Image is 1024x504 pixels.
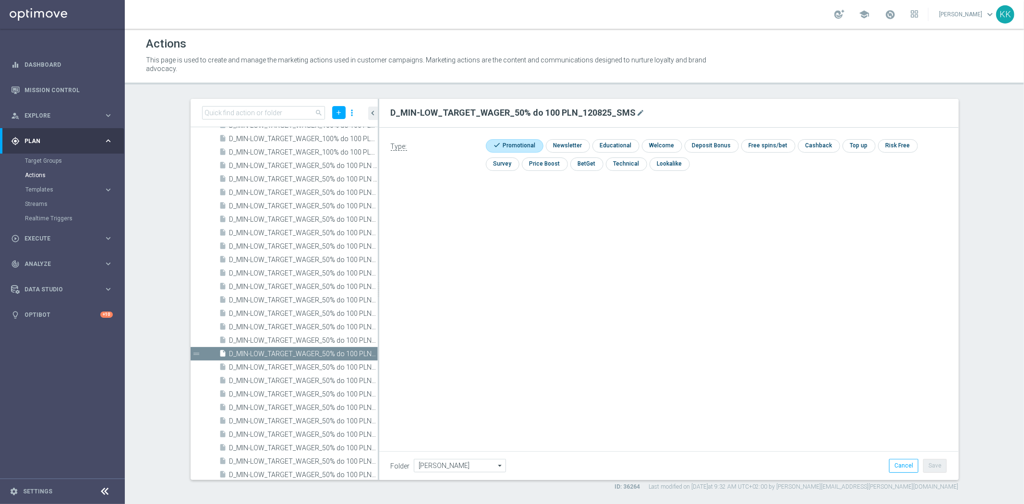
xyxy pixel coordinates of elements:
span: Execute [24,236,104,241]
i: insert_drive_file [219,175,227,186]
i: keyboard_arrow_right [104,136,113,145]
a: Dashboard [24,52,113,77]
div: Mission Control [11,77,113,103]
a: Optibot [24,302,100,327]
span: D_MIN-LOW_TARGET_WAGER_50% do 100 PLN_181224 [229,404,378,412]
i: keyboard_arrow_right [104,185,113,194]
span: D_MIN-LOW_TARGET_WAGER_50% do 100 PLN PL-AU_210624 SMS [229,175,378,183]
i: insert_drive_file [219,269,227,280]
span: D_MIN-LOW_TARGET_WAGER_50% do 100 PLN_030125_SMS [229,256,378,264]
div: Templates keyboard_arrow_right [25,186,113,193]
i: insert_drive_file [219,255,227,266]
span: D_MIN-LOW_TARGET_WAGER_50% do 100 PLN_200924 [229,457,378,466]
div: Data Studio [11,285,104,294]
label: Folder [391,462,410,470]
i: insert_drive_file [219,336,227,347]
div: +10 [100,312,113,318]
i: insert_drive_file [219,363,227,374]
span: D_MIN-LOW_TARGET_WAGER_50% do 100 PLN_181224_PUSH [229,431,378,439]
span: school [859,9,869,20]
span: D_MIN-LOW_TARGET_WAGER_100% do 100 PLN_ST TLCZ_250225_PW [229,148,378,156]
i: keyboard_arrow_right [104,259,113,268]
span: D_MIN-LOW_TARGET_WAGER_50% do 100 PLN_160525_SMS [229,390,378,398]
i: person_search [11,111,20,120]
button: Cancel [889,459,918,472]
i: settings [10,487,18,496]
span: Analyze [24,261,104,267]
i: keyboard_arrow_right [104,111,113,120]
i: insert_drive_file [219,228,227,240]
div: Streams [25,197,124,211]
i: track_changes [11,260,20,268]
p: This page is used to create and manage the marketing actions used in customer campaigns. Marketin... [146,56,712,73]
i: insert_drive_file [219,242,227,253]
span: D_MIN-LOW_TARGET_WAGER_50% do 100 PLN_181224_2 [229,417,378,425]
div: Templates [25,182,124,197]
i: insert_drive_file [219,309,227,320]
button: equalizer Dashboard [11,61,113,69]
h2: D_MIN-LOW_TARGET_WAGER_50% do 100 PLN_120825_SMS [391,107,636,119]
a: Actions [25,171,100,179]
span: D_MIN-LOW_TARGET_WAGER_50% do 100 PLN_160525 [229,363,378,372]
i: add [336,109,343,116]
i: play_circle_outline [11,234,20,243]
span: search [315,109,323,117]
span: D_MIN-LOW_TARGET_WAGER_50% do 100 PLN_120825 [229,336,378,345]
button: gps_fixed Plan keyboard_arrow_right [11,137,113,145]
i: arrow_drop_down [496,459,506,472]
i: chevron_left [369,108,378,118]
span: D_MIN-LOW_TARGET_WAGER_50% do 100 PLN_011024 [229,189,378,197]
div: Explore [11,111,104,120]
button: track_changes Analyze keyboard_arrow_right [11,260,113,268]
div: Execute [11,234,104,243]
span: D_MIN-LOW_TARGET_WAGER_50% do 100 PLN_040724 PUSH [229,269,378,277]
a: Settings [23,489,52,494]
i: lightbulb [11,311,20,319]
span: D_MIN-LOW_TARGET_WAGER_50% do 100 PLN_181224_SMS [229,444,378,452]
span: D_MIN-LOW_TARGET_WAGER_50% do 100 PLN_011024_PUSH [229,202,378,210]
a: Streams [25,200,100,208]
button: mode_edit [636,107,646,119]
div: Actions [25,168,124,182]
i: insert_drive_file [219,323,227,334]
div: Optibot [11,302,113,327]
span: D_MIN-LOW_TARGET_WAGER_50% do 100 PLN_120825_SMS [229,350,378,358]
span: D_MIN-LOW_TARGET_WAGER_100% do 100 PLN_ST TLCZ_250225_PUSH2 [229,135,378,143]
i: insert_drive_file [219,148,227,159]
span: D_MIN-LOW_TARGET_WAGER_50% do 100 PLN_200924_SMS [229,471,378,479]
i: keyboard_arrow_right [104,285,113,294]
span: Templates [25,187,94,192]
button: chevron_left [368,107,378,120]
a: Mission Control [24,77,113,103]
i: insert_drive_file [219,417,227,428]
div: Templates [25,187,104,192]
i: insert_drive_file [219,430,227,441]
span: D_MIN-LOW_TARGET_WAGER_50% do 100 PLN_160525_PUSH [229,377,378,385]
i: more_vert [347,106,357,120]
span: D_MIN-LOW_TARGET_WAGER_50% do 100 PLN PL-AU_210624 [229,162,378,170]
i: insert_drive_file [219,470,227,481]
span: D_MIN-LOW_TARGET_WAGER_50% do 100 PLN_040725_PUSH [229,310,378,318]
i: gps_fixed [11,137,20,145]
i: insert_drive_file [219,349,227,360]
i: insert_drive_file [219,444,227,455]
button: Mission Control [11,86,113,94]
button: person_search Explore keyboard_arrow_right [11,112,113,120]
i: equalizer [11,60,20,69]
a: Target Groups [25,157,100,165]
div: lightbulb Optibot +10 [11,311,113,319]
button: add [332,106,346,119]
div: Realtime Triggers [25,211,124,226]
div: play_circle_outline Execute keyboard_arrow_right [11,235,113,242]
h1: Actions [146,37,186,51]
i: insert_drive_file [219,403,227,414]
i: mode_edit [637,109,645,117]
i: insert_drive_file [219,202,227,213]
span: D_MIN-LOW_TARGET_WAGER_50% do 100 PLN_040724 SMS [229,283,378,291]
button: Data Studio keyboard_arrow_right [11,286,113,293]
div: Plan [11,137,104,145]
